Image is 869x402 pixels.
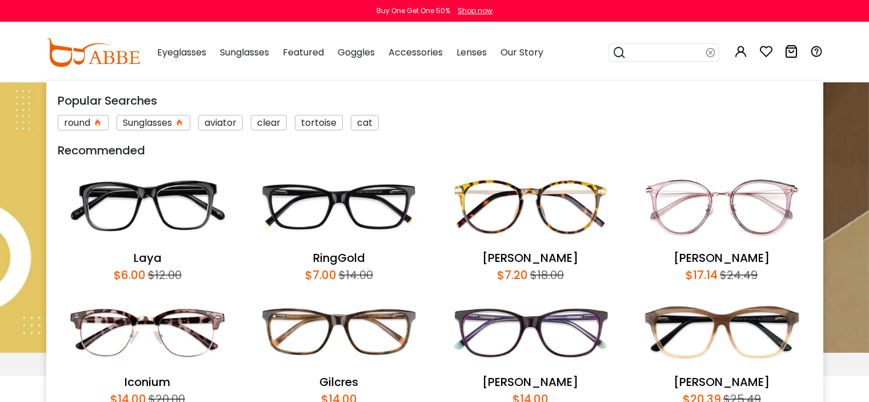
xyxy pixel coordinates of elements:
a: [PERSON_NAME] [482,250,578,266]
img: Laya [58,165,238,249]
span: Sunglasses [220,46,269,59]
div: $18.00 [528,266,564,284]
div: tortoise [295,115,343,130]
img: Naomi [632,165,812,249]
a: [PERSON_NAME] [674,250,770,266]
div: clear [251,115,287,130]
div: Sunglasses [117,115,190,130]
div: $6.00 [114,266,146,284]
div: Recommended [58,142,812,159]
a: [PERSON_NAME] [674,374,770,390]
span: Accessories [389,46,443,59]
div: $14.00 [337,266,373,284]
img: RingGold [249,165,429,249]
img: Sonia [632,289,812,374]
div: $24.49 [718,266,758,284]
a: Shop now [452,6,492,15]
div: $12.00 [146,266,182,284]
span: Featured [283,46,324,59]
a: Laya [134,250,162,266]
img: Hibbard [440,289,620,374]
div: Popular Searches [58,92,812,109]
span: Goggles [338,46,375,59]
a: RingGold [313,250,365,266]
span: Our Story [500,46,543,59]
a: [PERSON_NAME] [482,374,578,390]
div: $17.14 [686,266,718,284]
div: round [58,115,109,130]
a: Gilcres [319,374,358,390]
img: Callie [440,165,620,249]
div: cat [351,115,379,130]
span: Lenses [456,46,487,59]
div: $7.20 [497,266,528,284]
img: abbeglasses.com [46,38,140,67]
div: Shop now [458,6,492,16]
span: Eyeglasses [157,46,206,59]
img: Gilcres [249,289,429,374]
div: Buy One Get One 50% [377,6,450,16]
div: aviator [198,115,243,130]
div: $7.00 [305,266,337,284]
img: Iconium [58,289,238,374]
a: Iconium [125,374,170,390]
